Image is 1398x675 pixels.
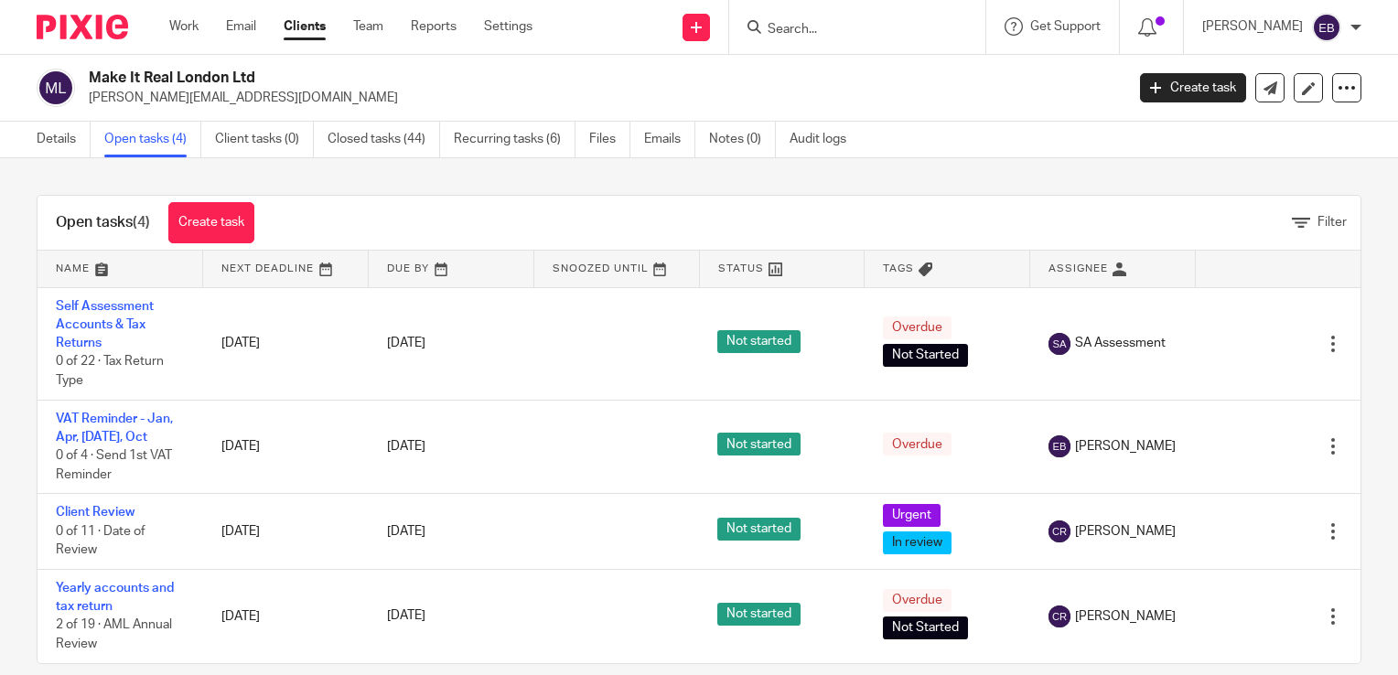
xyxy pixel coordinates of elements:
p: [PERSON_NAME][EMAIL_ADDRESS][DOMAIN_NAME] [89,89,1113,107]
a: Clients [284,17,326,36]
a: Create task [168,202,254,243]
span: [PERSON_NAME] [1075,437,1176,455]
span: Not started [717,603,801,626]
a: Email [226,17,256,36]
a: Yearly accounts and tax return [56,582,174,613]
span: 0 of 11 · Date of Review [56,525,145,557]
img: svg%3E [1312,13,1341,42]
a: Settings [484,17,532,36]
span: [PERSON_NAME] [1075,522,1176,541]
span: In review [883,531,952,554]
img: Pixie [37,15,128,39]
img: svg%3E [37,69,75,107]
a: Details [37,122,91,157]
td: [DATE] [203,287,369,400]
a: Work [169,17,199,36]
td: [DATE] [203,400,369,494]
img: svg%3E [1048,520,1070,542]
span: Not started [717,518,801,541]
a: Self Assessment Accounts & Tax Returns [56,300,154,350]
span: 0 of 22 · Tax Return Type [56,356,164,388]
span: Urgent [883,504,941,527]
a: Client Review [56,506,134,519]
span: Get Support [1030,20,1101,33]
span: (4) [133,215,150,230]
a: Notes (0) [709,122,776,157]
span: Status [718,263,764,273]
span: [DATE] [387,440,425,453]
span: [DATE] [387,525,425,538]
span: Not started [717,433,801,455]
img: svg%3E [1048,435,1070,457]
span: Not started [717,330,801,353]
span: 0 of 4 · Send 1st VAT Reminder [56,449,172,481]
p: [PERSON_NAME] [1202,17,1303,36]
span: Tags [883,263,914,273]
span: Not Started [883,616,968,639]
span: SA Assessment [1075,334,1166,352]
h2: Make It Real London Ltd [89,69,908,88]
a: Emails [644,122,695,157]
span: Overdue [883,589,952,612]
img: svg%3E [1048,333,1070,355]
span: Overdue [883,433,952,455]
td: [DATE] [203,569,369,662]
span: [DATE] [387,610,425,623]
a: Recurring tasks (6) [454,122,575,157]
a: Audit logs [790,122,860,157]
a: Client tasks (0) [215,122,314,157]
span: [DATE] [387,337,425,349]
img: svg%3E [1048,605,1070,627]
h1: Open tasks [56,213,150,232]
a: Team [353,17,383,36]
span: Overdue [883,316,952,339]
a: VAT Reminder - Jan, Apr, [DATE], Oct [56,412,173,444]
span: Not Started [883,344,968,367]
input: Search [766,22,930,38]
span: Snoozed Until [553,263,649,273]
span: Filter [1317,216,1347,229]
span: 2 of 19 · AML Annual Review [56,619,172,651]
a: Closed tasks (44) [328,122,440,157]
td: [DATE] [203,494,369,569]
span: [PERSON_NAME] [1075,607,1176,626]
a: Reports [411,17,457,36]
a: Create task [1140,73,1246,102]
a: Open tasks (4) [104,122,201,157]
a: Files [589,122,630,157]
